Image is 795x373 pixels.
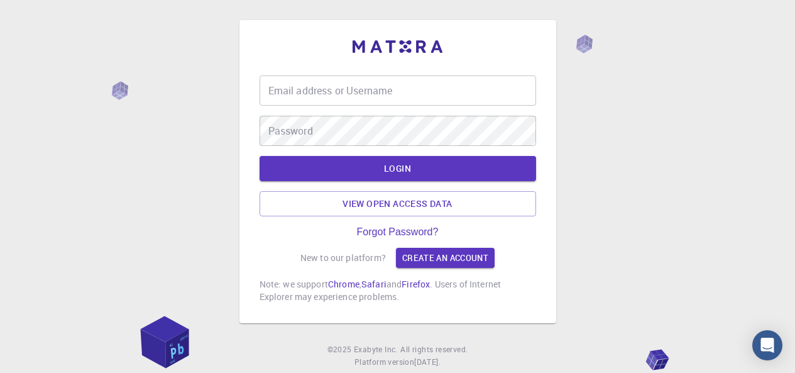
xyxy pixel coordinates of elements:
span: Exabyte Inc. [354,344,398,354]
a: Forgot Password? [357,226,439,238]
a: Firefox [402,278,430,290]
p: Note: we support , and . Users of Internet Explorer may experience problems. [260,278,536,303]
span: [DATE] . [414,357,441,367]
div: Open Intercom Messenger [752,330,782,360]
a: [DATE]. [414,356,441,369]
a: Safari [361,278,387,290]
button: LOGIN [260,156,536,181]
span: All rights reserved. [400,343,468,356]
span: Platform version [354,356,414,369]
p: New to our platform? [300,252,386,264]
a: Exabyte Inc. [354,343,398,356]
a: View open access data [260,191,536,216]
span: © 2025 [327,343,354,356]
a: Create an account [396,248,495,268]
a: Chrome [328,278,359,290]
